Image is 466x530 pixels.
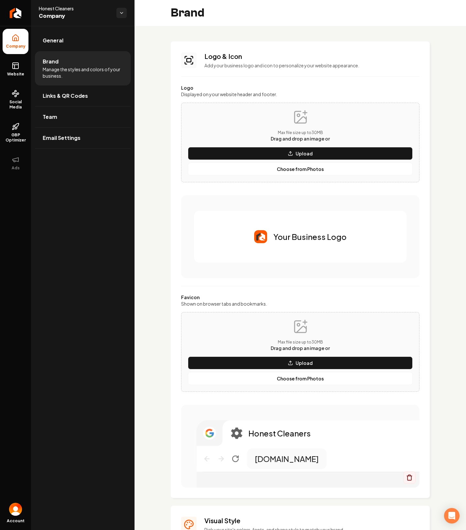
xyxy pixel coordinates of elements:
[271,345,330,351] span: Drag and drop an image or
[5,72,27,77] span: Website
[181,91,419,97] label: Displayed on your website header and footer.
[277,375,324,382] p: Choose from Photos
[444,508,460,524] div: Open Intercom Messenger
[43,37,63,44] span: General
[271,136,330,141] span: Drag and drop an image or
[7,518,25,524] span: Account
[255,454,319,464] p: [DOMAIN_NAME]
[277,166,324,172] p: Choose from Photos
[188,372,413,385] button: Choose from Photos
[204,52,419,61] h3: Logo & Icon
[3,151,28,176] button: Ads
[3,118,28,148] a: GBP Optimizer
[43,92,88,100] span: Links & QR Codes
[43,58,59,65] span: Brand
[171,6,204,19] h2: Brand
[35,85,131,106] a: Links & QR Codes
[39,12,111,21] span: Company
[9,165,22,171] span: Ads
[188,147,413,160] button: Upload
[35,107,131,127] a: Team
[3,44,28,49] span: Company
[271,130,330,135] p: Max file size up to 30 MB
[3,85,28,115] a: Social Media
[181,85,419,91] label: Logo
[296,360,313,366] p: Upload
[274,231,347,242] p: Your Business Logo
[43,66,123,79] span: Manage the styles and colors of your business.
[3,99,28,110] span: Social Media
[3,57,28,82] a: Website
[10,8,22,18] img: Rebolt Logo
[204,62,419,69] p: Add your business logo and icon to personalize your website appearance.
[248,428,311,438] p: Honest Cleaners
[296,150,313,157] p: Upload
[35,128,131,148] a: Email Settings
[181,294,419,300] label: Favicon
[39,5,111,12] span: Honest Cleaners
[9,503,22,516] img: 's logo
[43,113,57,121] span: Team
[230,427,243,440] img: Logo
[188,356,413,369] button: Upload
[35,30,131,51] a: General
[43,134,81,142] span: Email Settings
[9,503,22,516] button: Open user button
[271,340,330,345] p: Max file size up to 30 MB
[254,230,267,243] img: Logo
[3,132,28,143] span: GBP Optimizer
[181,300,419,307] label: Shown on browser tabs and bookmarks.
[188,163,413,175] button: Choose from Photos
[204,516,419,525] h3: Visual Style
